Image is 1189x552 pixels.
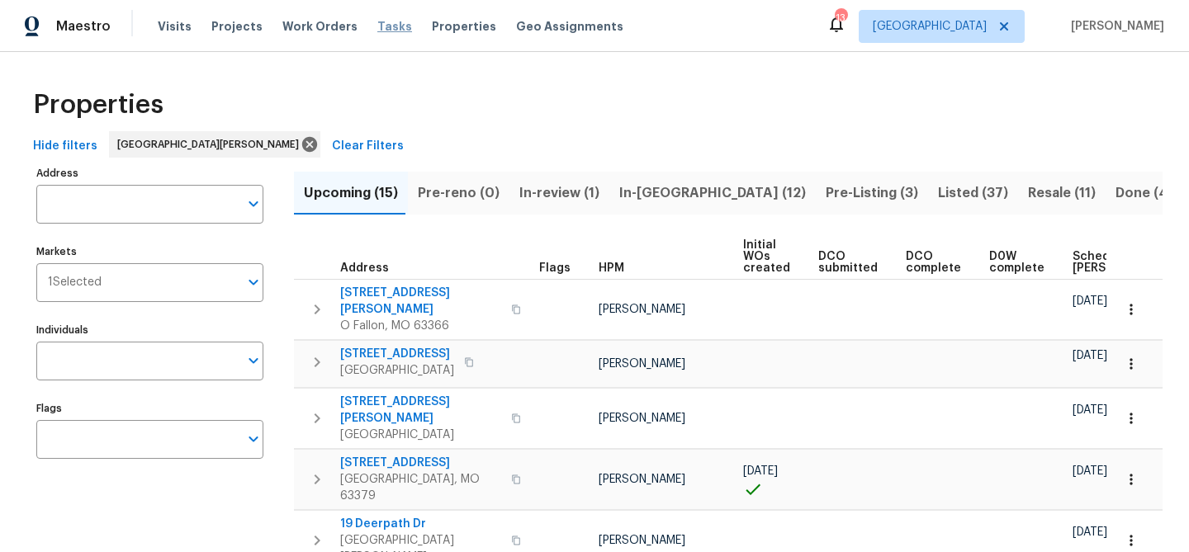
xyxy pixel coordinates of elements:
[1073,465,1107,477] span: [DATE]
[743,239,790,274] span: Initial WOs created
[1073,404,1107,416] span: [DATE]
[1073,251,1166,274] span: Scheduled [PERSON_NAME]
[418,182,500,205] span: Pre-reno (0)
[332,136,404,157] span: Clear Filters
[325,131,410,162] button: Clear Filters
[599,262,624,274] span: HPM
[48,276,102,290] span: 1 Selected
[599,474,685,485] span: [PERSON_NAME]
[33,97,163,113] span: Properties
[304,182,398,205] span: Upcoming (15)
[826,182,918,205] span: Pre-Listing (3)
[599,535,685,546] span: [PERSON_NAME]
[242,271,265,294] button: Open
[340,318,501,334] span: O Fallon, MO 63366
[1073,295,1107,307] span: [DATE]
[835,10,846,26] div: 13
[36,168,263,178] label: Address
[158,18,192,35] span: Visits
[519,182,599,205] span: In-review (1)
[340,346,454,362] span: [STREET_ADDRESS]
[36,403,263,413] label: Flags
[242,349,265,372] button: Open
[599,413,685,424] span: [PERSON_NAME]
[36,247,263,257] label: Markets
[599,358,685,370] span: [PERSON_NAME]
[989,251,1045,274] span: D0W complete
[906,251,961,274] span: DCO complete
[56,18,111,35] span: Maestro
[109,131,320,158] div: [GEOGRAPHIC_DATA][PERSON_NAME]
[377,21,412,32] span: Tasks
[432,18,496,35] span: Properties
[282,18,358,35] span: Work Orders
[1073,526,1107,538] span: [DATE]
[340,262,389,274] span: Address
[340,362,454,379] span: [GEOGRAPHIC_DATA]
[340,455,501,471] span: [STREET_ADDRESS]
[1028,182,1096,205] span: Resale (11)
[211,18,263,35] span: Projects
[33,136,97,157] span: Hide filters
[873,18,987,35] span: [GEOGRAPHIC_DATA]
[938,182,1008,205] span: Listed (37)
[818,251,878,274] span: DCO submitted
[117,136,306,153] span: [GEOGRAPHIC_DATA][PERSON_NAME]
[516,18,623,35] span: Geo Assignments
[340,285,501,318] span: [STREET_ADDRESS][PERSON_NAME]
[340,516,501,532] span: 19 Deerpath Dr
[1064,18,1164,35] span: [PERSON_NAME]
[340,394,501,427] span: [STREET_ADDRESS][PERSON_NAME]
[599,304,685,315] span: [PERSON_NAME]
[340,427,501,443] span: [GEOGRAPHIC_DATA]
[242,192,265,215] button: Open
[340,471,501,504] span: [GEOGRAPHIC_DATA], MO 63379
[743,465,778,477] span: [DATE]
[242,427,265,451] button: Open
[26,131,104,162] button: Hide filters
[539,262,571,274] span: Flags
[619,182,806,205] span: In-[GEOGRAPHIC_DATA] (12)
[36,325,263,335] label: Individuals
[1073,350,1107,361] span: [DATE]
